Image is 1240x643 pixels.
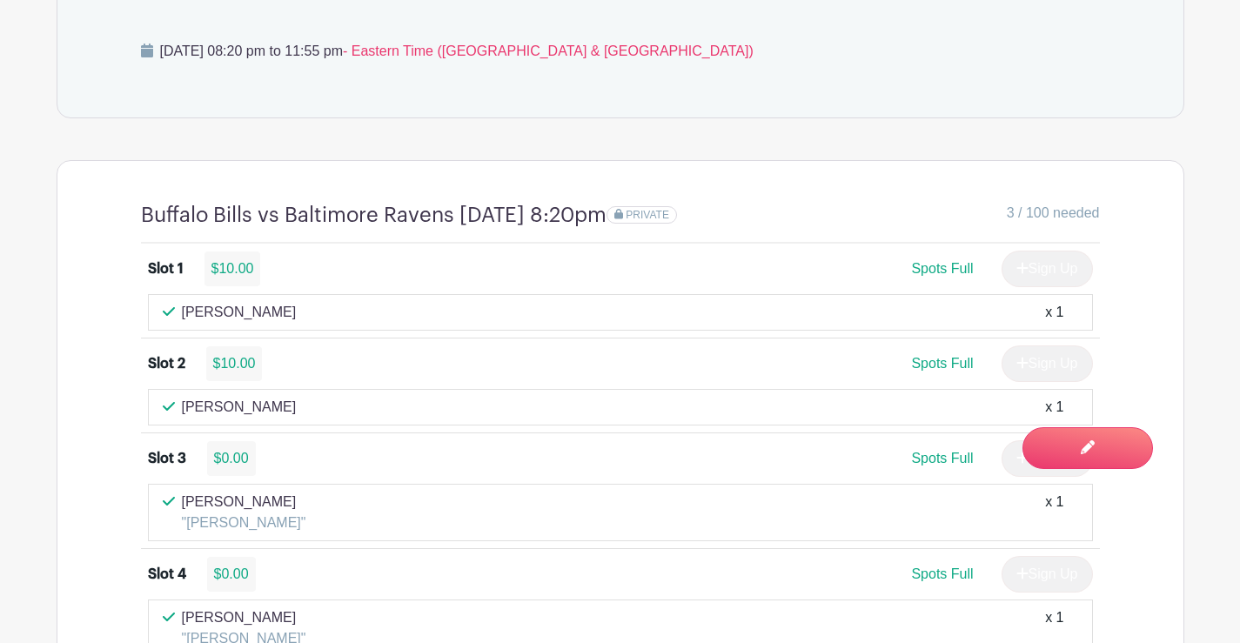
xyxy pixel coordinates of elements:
span: Spots Full [911,451,973,466]
div: x 1 [1045,302,1063,323]
p: [DATE] 08:20 pm to 11:55 pm [141,41,1100,62]
div: x 1 [1045,492,1063,533]
p: "[PERSON_NAME]" [182,512,306,533]
h4: Buffalo Bills vs Baltimore Ravens [DATE] 8:20pm [141,203,607,228]
span: Spots Full [911,356,973,371]
p: [PERSON_NAME] [182,492,306,512]
span: - Eastern Time ([GEOGRAPHIC_DATA] & [GEOGRAPHIC_DATA]) [343,44,754,58]
span: PRIVATE [626,209,669,221]
p: [PERSON_NAME] [182,397,297,418]
div: Slot 2 [148,353,185,374]
div: Slot 1 [148,258,184,279]
div: x 1 [1045,397,1063,418]
p: [PERSON_NAME] [182,302,297,323]
p: [PERSON_NAME] [182,607,306,628]
span: Spots Full [911,261,973,276]
div: $10.00 [206,346,263,381]
span: 3 / 100 needed [1007,203,1100,224]
div: $0.00 [207,557,256,592]
span: Spots Full [911,566,973,581]
div: Slot 3 [148,448,186,469]
div: $10.00 [204,251,261,286]
div: Slot 4 [148,564,186,585]
div: $0.00 [207,441,256,476]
